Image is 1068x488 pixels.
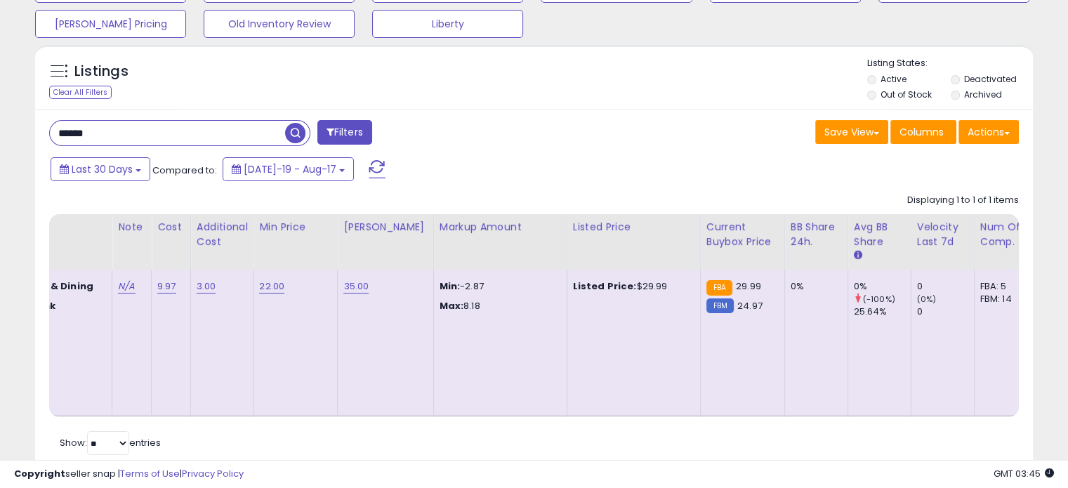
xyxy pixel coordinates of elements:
button: Actions [958,120,1019,144]
strong: Min: [440,279,461,293]
div: FBM: 14 [980,293,1027,305]
small: FBM [706,298,734,313]
div: Velocity Last 7d [917,220,968,249]
a: 3.00 [197,279,216,294]
div: [PERSON_NAME] [343,220,427,235]
span: Columns [899,125,944,139]
div: 25.64% [854,305,911,318]
div: 0 [917,280,974,293]
button: Save View [815,120,888,144]
div: Clear All Filters [49,86,112,99]
a: 9.97 [157,279,176,294]
p: Listing States: [867,57,1033,70]
a: 35.00 [343,279,369,294]
button: Last 30 Days [51,157,150,181]
span: Compared to: [152,164,217,177]
div: Note [118,220,145,235]
span: 29.99 [736,279,761,293]
span: 24.97 [737,299,763,312]
button: [PERSON_NAME] Pricing [35,10,186,38]
div: Displaying 1 to 1 of 1 items [907,194,1019,207]
div: 0 [917,305,974,318]
small: (0%) [917,294,937,305]
label: Active [881,73,907,85]
span: Show: entries [60,436,161,449]
div: Listed Price [573,220,694,235]
button: Liberty [372,10,523,38]
small: FBA [706,280,732,296]
span: [DATE]-19 - Aug-17 [244,162,336,176]
div: Additional Cost [197,220,248,249]
div: seller snap | | [14,468,244,481]
p: -2.87 [440,280,556,293]
p: 8.18 [440,300,556,312]
h5: Listings [74,62,128,81]
div: Num of Comp. [980,220,1031,249]
small: (-100%) [863,294,895,305]
button: Columns [890,120,956,144]
button: Filters [317,120,372,145]
div: Cost [157,220,185,235]
span: Kitchen & Dining [8,279,93,293]
div: Current Buybox Price [706,220,779,249]
strong: Max: [440,299,464,312]
span: Last 30 Days [72,162,133,176]
span: 2025-09-17 03:45 GMT [994,467,1054,480]
a: N/A [118,279,135,294]
a: Terms of Use [120,467,180,480]
div: BB Share 24h. [791,220,842,249]
label: Archived [963,88,1001,100]
div: $29.99 [573,280,690,293]
div: Avg BB Share [854,220,905,249]
strong: Copyright [14,467,65,480]
b: Listed Price: [573,279,637,293]
button: Old Inventory Review [204,10,355,38]
label: Deactivated [963,73,1016,85]
div: 0% [854,280,911,293]
div: 0% [791,280,837,293]
a: Privacy Policy [182,467,244,480]
div: Markup Amount [440,220,561,235]
button: [DATE]-19 - Aug-17 [223,157,354,181]
div: FBA: 5 [980,280,1027,293]
label: Out of Stock [881,88,932,100]
div: Min Price [259,220,331,235]
a: 22.00 [259,279,284,294]
small: Avg BB Share. [854,249,862,262]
